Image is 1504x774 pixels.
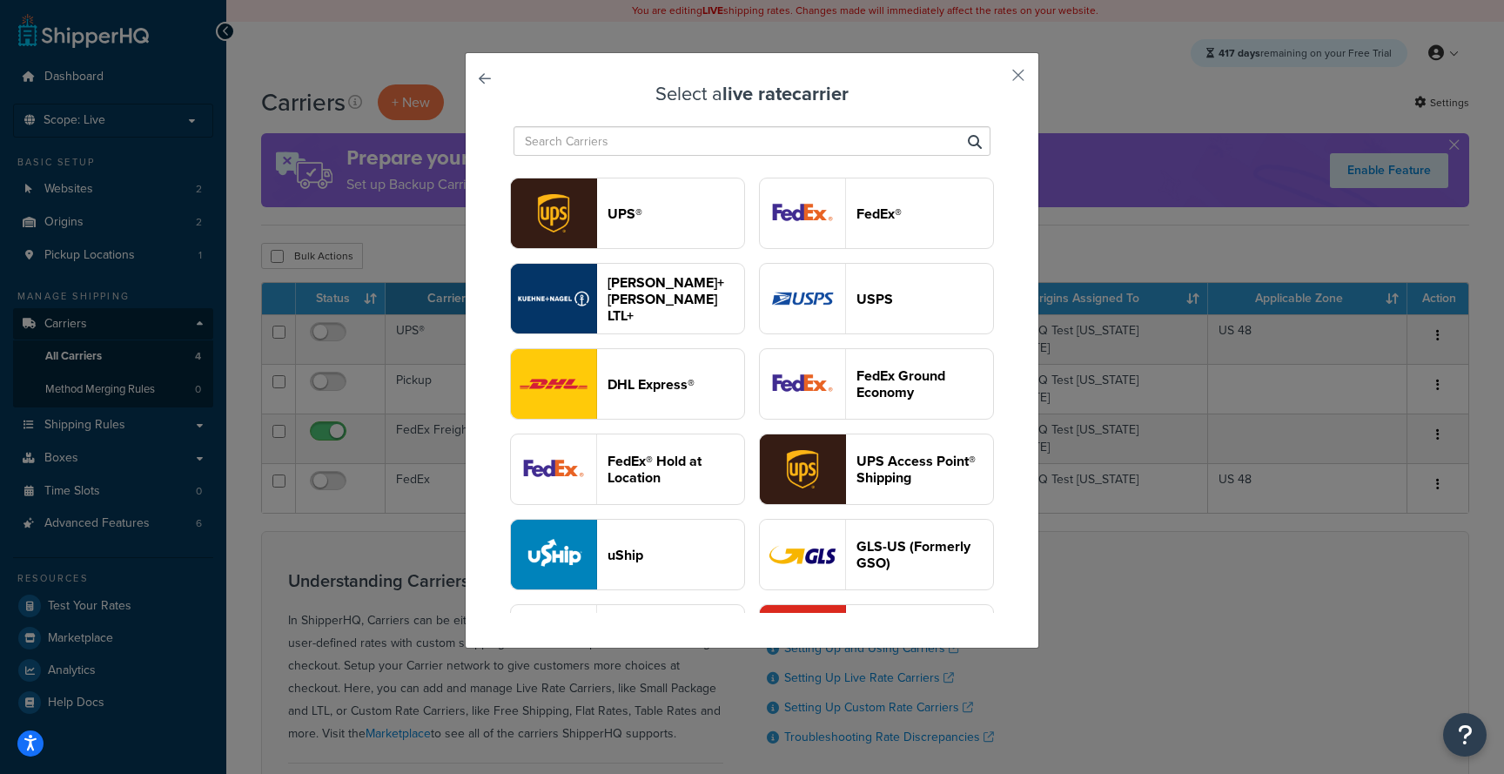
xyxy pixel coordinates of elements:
img: gso logo [760,520,845,589]
img: fedEx logo [760,178,845,248]
button: gso logoGLS-US (Formerly GSO) [759,519,994,590]
button: accessPoint logoUPS Access Point® Shipping [759,434,994,505]
button: smartPost logoFedEx Ground Economy [759,348,994,420]
button: fedEx logoFedEx® [759,178,994,249]
header: FedEx Ground Economy [856,367,993,400]
img: smartPost logo [760,349,845,419]
header: UPS® [608,205,744,222]
h3: Select a [509,84,995,104]
button: usps logoUSPS [759,263,994,334]
header: FedEx® [856,205,993,222]
button: fastwayv2 logo [759,604,994,676]
header: DHL Express® [608,376,744,393]
header: [PERSON_NAME]+[PERSON_NAME] LTL+ [608,274,744,324]
input: Search Carriers [514,126,990,156]
img: dhl logo [511,349,596,419]
strong: live rate carrier [722,79,849,108]
img: fedExLocation logo [511,434,596,504]
img: reTransFreight logo [511,264,596,333]
button: fedExLocation logoFedEx® Hold at Location [510,434,745,505]
img: abfFreight logo [511,605,596,675]
button: Open Resource Center [1443,713,1487,757]
header: UPS Access Point® Shipping [856,453,993,486]
img: usps logo [760,264,845,333]
img: uShip logo [511,520,596,589]
img: accessPoint logo [760,434,845,504]
button: ups logoUPS® [510,178,745,249]
button: reTransFreight logo[PERSON_NAME]+[PERSON_NAME] LTL+ [510,263,745,334]
header: GLS-US (Formerly GSO) [856,538,993,571]
img: fastwayv2 logo [760,605,845,675]
header: FedEx® Hold at Location [608,453,744,486]
button: dhl logoDHL Express® [510,348,745,420]
button: uShip logouShip [510,519,745,590]
img: ups logo [511,178,596,248]
header: uShip [608,547,744,563]
header: USPS [856,291,993,307]
button: abfFreight logo [510,604,745,676]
